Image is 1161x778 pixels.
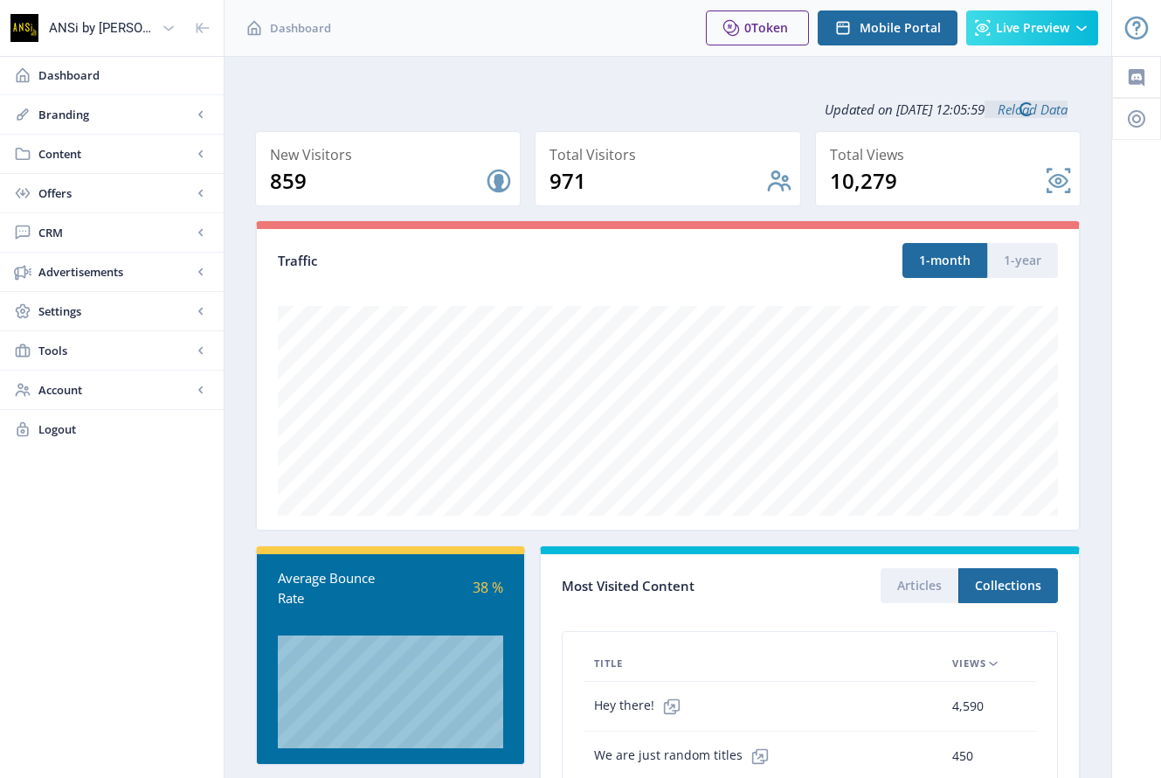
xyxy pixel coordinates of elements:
[10,14,38,42] img: properties.app_icon.png
[818,10,957,45] button: Mobile Portal
[952,653,986,674] span: Views
[38,420,210,438] span: Logout
[38,224,192,241] span: CRM
[706,10,809,45] button: 0Token
[473,578,503,597] span: 38 %
[38,145,192,163] span: Content
[830,167,1045,195] div: 10,279
[38,381,192,399] span: Account
[952,696,984,717] span: 4,590
[594,653,623,674] span: Title
[594,689,689,724] span: Hey there!
[255,87,1081,131] div: Updated on [DATE] 12:05:59
[996,21,1069,35] span: Live Preview
[549,167,764,195] div: 971
[966,10,1098,45] button: Live Preview
[902,243,987,278] button: 1-month
[751,19,788,36] span: Token
[278,568,390,608] div: Average Bounce Rate
[952,746,973,767] span: 450
[270,19,331,37] span: Dashboard
[985,101,1068,118] a: Reload Data
[38,342,192,359] span: Tools
[49,9,155,47] div: ANSi by [PERSON_NAME]
[38,263,192,281] span: Advertisements
[958,568,1058,603] button: Collections
[38,302,192,320] span: Settings
[278,251,668,271] div: Traffic
[38,184,192,202] span: Offers
[881,568,958,603] button: Articles
[860,21,941,35] span: Mobile Portal
[270,142,513,167] div: New Visitors
[987,243,1058,278] button: 1-year
[562,573,810,600] div: Most Visited Content
[38,106,192,123] span: Branding
[270,167,485,195] div: 859
[549,142,792,167] div: Total Visitors
[594,739,777,774] span: We are just random titles
[38,66,210,84] span: Dashboard
[830,142,1073,167] div: Total Views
